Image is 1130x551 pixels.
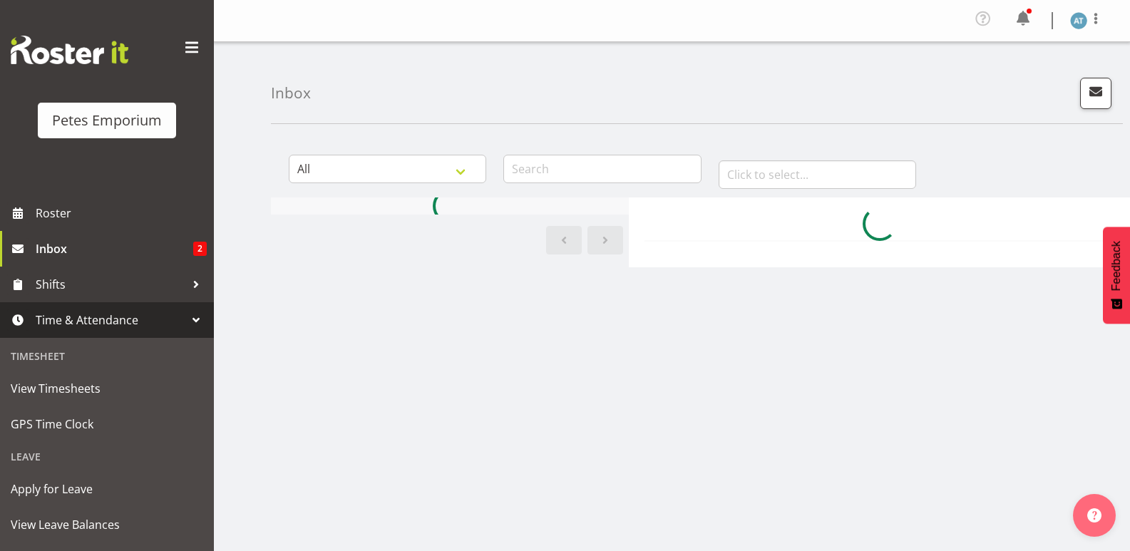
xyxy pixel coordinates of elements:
img: Rosterit website logo [11,36,128,64]
span: Apply for Leave [11,478,203,500]
a: Next page [587,226,623,254]
a: Previous page [546,226,582,254]
span: Time & Attendance [36,309,185,331]
input: Search [503,155,701,183]
span: 2 [193,242,207,256]
button: Feedback - Show survey [1103,227,1130,324]
div: Leave [4,442,210,471]
input: Click to select... [719,160,916,189]
a: GPS Time Clock [4,406,210,442]
div: Timesheet [4,341,210,371]
h4: Inbox [271,85,311,101]
div: Petes Emporium [52,110,162,131]
span: View Leave Balances [11,514,203,535]
a: View Timesheets [4,371,210,406]
span: View Timesheets [11,378,203,399]
a: Apply for Leave [4,471,210,507]
span: Shifts [36,274,185,295]
a: View Leave Balances [4,507,210,542]
img: help-xxl-2.png [1087,508,1101,522]
span: Roster [36,202,207,224]
span: GPS Time Clock [11,413,203,435]
span: Inbox [36,238,193,259]
span: Feedback [1110,241,1123,291]
img: alex-micheal-taniwha5364.jpg [1070,12,1087,29]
